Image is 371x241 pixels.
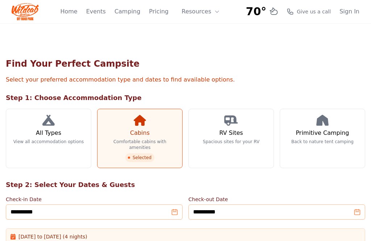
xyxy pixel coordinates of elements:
a: Home [60,7,77,16]
a: Pricing [149,7,168,16]
a: Primitive Camping Back to nature tent camping [280,109,365,168]
span: 70° [246,5,267,18]
label: Check-out Date [188,196,365,203]
span: Selected [125,153,154,162]
h3: All Types [36,129,61,137]
span: Give us a call [297,8,331,15]
h3: Primitive Camping [296,129,349,137]
span: [DATE] to [DATE] (4 nights) [18,233,87,240]
a: All Types View all accommodation options [6,109,91,168]
img: Wildcat Logo [12,3,39,20]
p: Back to nature tent camping [291,139,354,145]
h2: Step 2: Select Your Dates & Guests [6,180,365,190]
p: Select your preferred accommodation type and dates to find available options. [6,75,365,84]
p: View all accommodation options [13,139,84,145]
a: Events [86,7,106,16]
h3: Cabins [130,129,150,137]
a: Sign In [339,7,359,16]
h3: RV Sites [219,129,243,137]
h1: Find Your Perfect Campsite [6,58,365,70]
h2: Step 1: Choose Accommodation Type [6,93,365,103]
p: Spacious sites for your RV [203,139,259,145]
p: Comfortable cabins with amenities [103,139,176,150]
a: RV Sites Spacious sites for your RV [188,109,274,168]
button: Resources [177,4,224,19]
a: Cabins Comfortable cabins with amenities Selected [97,109,183,168]
a: Give us a call [287,8,331,15]
label: Check-in Date [6,196,183,203]
a: Camping [114,7,140,16]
